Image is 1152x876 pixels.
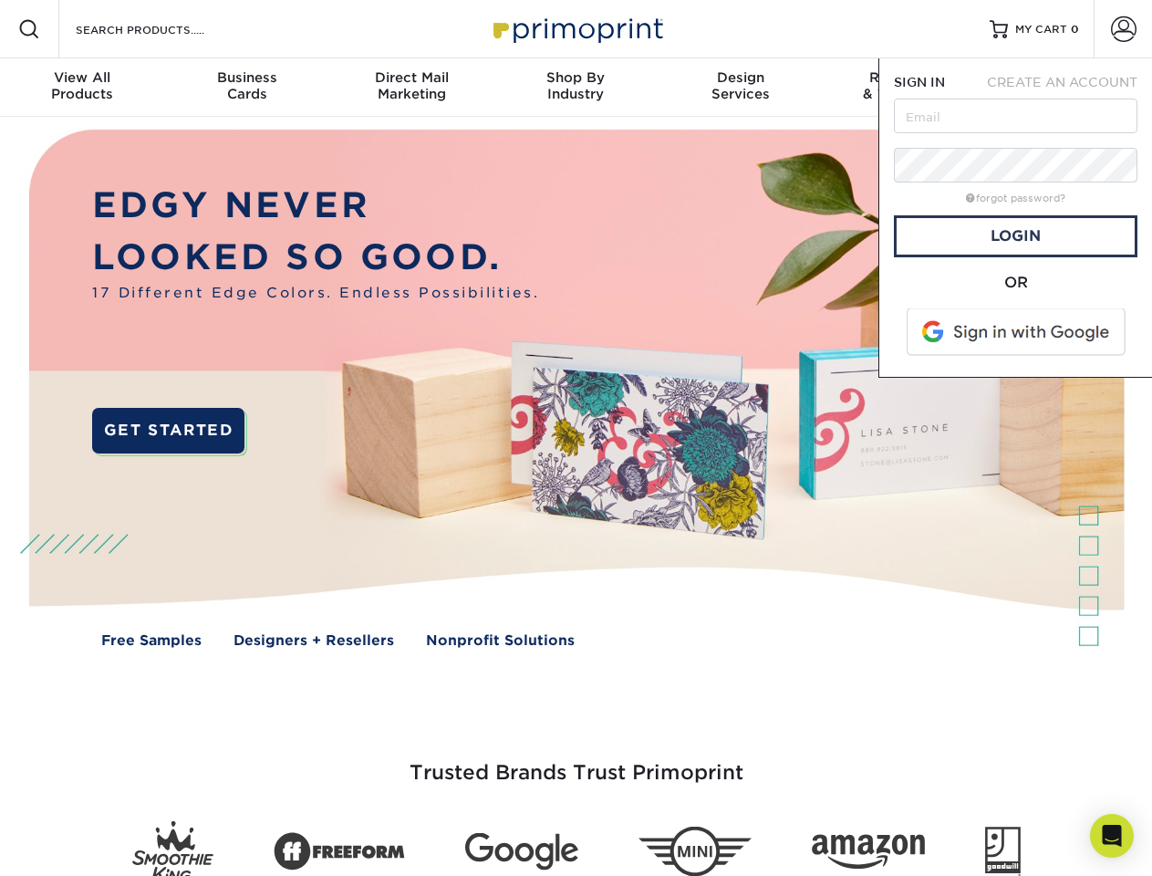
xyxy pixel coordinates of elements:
span: Direct Mail [329,69,493,86]
div: Cards [164,69,328,102]
span: 0 [1071,23,1079,36]
p: EDGY NEVER [92,180,539,232]
img: Google [465,833,578,871]
a: forgot password? [966,193,1065,204]
a: Nonprofit Solutions [426,631,575,652]
img: Primoprint [485,9,668,48]
input: Email [894,99,1137,133]
span: Shop By [493,69,658,86]
a: GET STARTED [92,408,244,454]
span: Resources [823,69,987,86]
span: Design [659,69,823,86]
div: Open Intercom Messenger [1090,814,1134,858]
input: SEARCH PRODUCTS..... [74,18,252,40]
a: Resources& Templates [823,58,987,117]
img: Amazon [812,835,925,870]
a: BusinessCards [164,58,328,117]
div: OR [894,272,1137,294]
h3: Trusted Brands Trust Primoprint [43,717,1110,807]
div: Industry [493,69,658,102]
a: Direct MailMarketing [329,58,493,117]
div: & Templates [823,69,987,102]
span: MY CART [1015,22,1067,37]
a: Shop ByIndustry [493,58,658,117]
div: Marketing [329,69,493,102]
p: LOOKED SO GOOD. [92,232,539,284]
img: Goodwill [985,827,1021,876]
a: DesignServices [659,58,823,117]
span: SIGN IN [894,75,945,89]
span: CREATE AN ACCOUNT [987,75,1137,89]
div: Services [659,69,823,102]
a: Login [894,215,1137,257]
span: Business [164,69,328,86]
span: 17 Different Edge Colors. Endless Possibilities. [92,283,539,304]
a: Free Samples [101,631,202,652]
a: Designers + Resellers [234,631,394,652]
